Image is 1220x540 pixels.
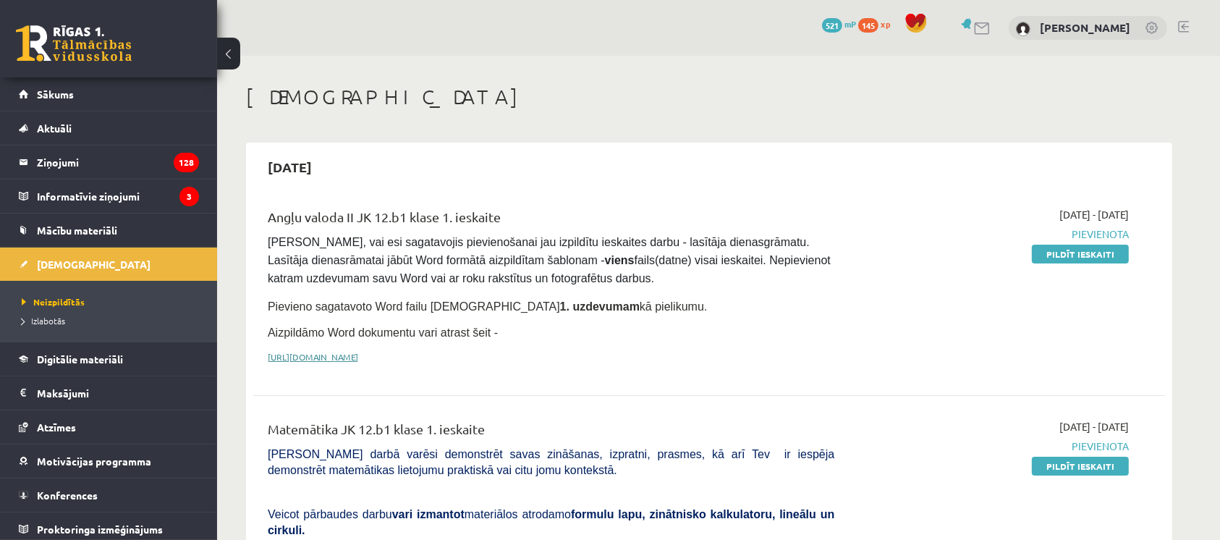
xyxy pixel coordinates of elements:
span: 521 [822,18,842,33]
a: Pildīt ieskaiti [1032,457,1129,476]
span: Sākums [37,88,74,101]
a: Sākums [19,77,199,111]
div: Angļu valoda II JK 12.b1 klase 1. ieskaite [268,207,834,234]
span: [PERSON_NAME] darbā varēsi demonstrēt savas zināšanas, izpratni, prasmes, kā arī Tev ir iespēja d... [268,448,834,476]
span: Atzīmes [37,421,76,434]
span: Mācību materiāli [37,224,117,237]
span: [PERSON_NAME], vai esi sagatavojis pievienošanai jau izpildītu ieskaites darbu - lasītāja dienasg... [268,236,834,284]
a: [DEMOGRAPHIC_DATA] [19,248,199,281]
span: Proktoringa izmēģinājums [37,523,163,536]
span: Neizpildītās [22,296,85,308]
span: 145 [858,18,878,33]
span: Motivācijas programma [37,455,151,468]
a: 521 mP [822,18,856,30]
b: vari izmantot [392,508,465,520]
span: [DATE] - [DATE] [1059,419,1129,434]
a: Atzīmes [19,410,199,444]
span: Izlabotās [22,315,65,326]
span: mP [844,18,856,30]
img: Milāna Viktorija Berkevica [1016,22,1030,36]
a: 145 xp [858,18,897,30]
a: Maksājumi [19,376,199,410]
i: 3 [179,187,199,206]
a: Aktuāli [19,111,199,145]
span: Aktuāli [37,122,72,135]
i: 128 [174,153,199,172]
h1: [DEMOGRAPHIC_DATA] [246,85,1172,109]
strong: 1. uzdevumam [560,300,640,313]
a: Izlabotās [22,314,203,327]
span: Pievieno sagatavoto Word failu [DEMOGRAPHIC_DATA] kā pielikumu. [268,300,707,313]
a: [PERSON_NAME] [1040,20,1130,35]
legend: Informatīvie ziņojumi [37,180,199,213]
span: Veicot pārbaudes darbu materiālos atrodamo [268,508,834,536]
legend: Maksājumi [37,376,199,410]
span: [DATE] - [DATE] [1059,207,1129,222]
span: xp [881,18,890,30]
div: Matemātika JK 12.b1 klase 1. ieskaite [268,419,834,446]
h2: [DATE] [253,150,326,184]
span: Pievienota [856,439,1129,454]
span: Pievienota [856,227,1129,242]
span: Konferences [37,489,98,502]
span: Aizpildāmo Word dokumentu vari atrast šeit - [268,326,498,339]
a: Digitālie materiāli [19,342,199,376]
span: Digitālie materiāli [37,353,123,366]
span: [DEMOGRAPHIC_DATA] [37,258,151,271]
a: [URL][DOMAIN_NAME] [268,351,358,363]
a: Informatīvie ziņojumi3 [19,180,199,213]
b: formulu lapu, zinātnisko kalkulatoru, lineālu un cirkuli. [268,508,834,536]
a: Rīgas 1. Tālmācības vidusskola [16,25,132,62]
a: Neizpildītās [22,295,203,308]
a: Motivācijas programma [19,444,199,478]
strong: viens [605,254,635,266]
legend: Ziņojumi [37,145,199,179]
a: Mācību materiāli [19,214,199,247]
a: Ziņojumi128 [19,145,199,179]
a: Konferences [19,478,199,512]
a: Pildīt ieskaiti [1032,245,1129,263]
